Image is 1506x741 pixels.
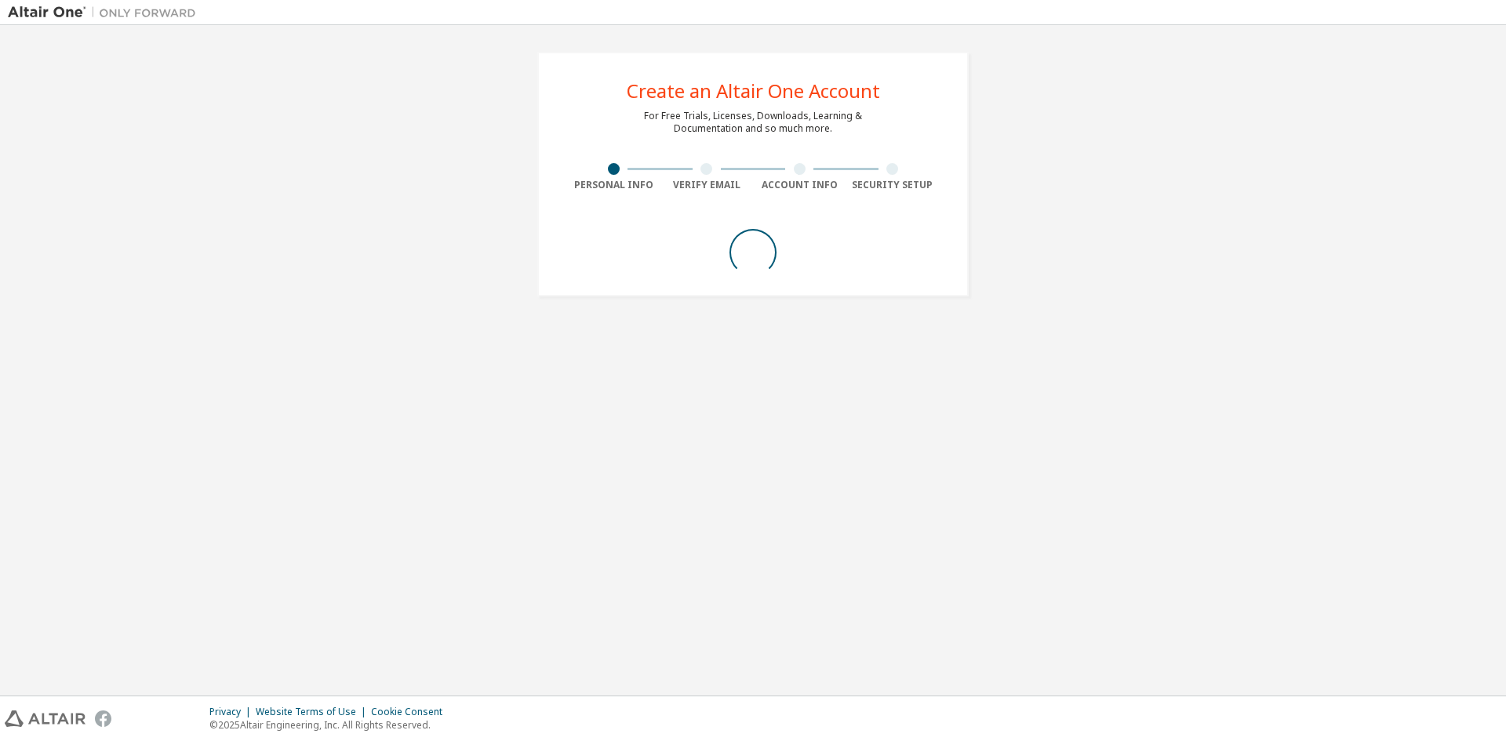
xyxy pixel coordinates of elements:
div: Personal Info [567,179,660,191]
div: Cookie Consent [371,706,452,718]
div: For Free Trials, Licenses, Downloads, Learning & Documentation and so much more. [644,110,862,135]
p: © 2025 Altair Engineering, Inc. All Rights Reserved. [209,718,452,732]
img: altair_logo.svg [5,710,85,727]
div: Verify Email [660,179,754,191]
div: Account Info [753,179,846,191]
img: facebook.svg [95,710,111,727]
div: Create an Altair One Account [627,82,880,100]
img: Altair One [8,5,204,20]
div: Privacy [209,706,256,718]
div: Security Setup [846,179,940,191]
div: Website Terms of Use [256,706,371,718]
